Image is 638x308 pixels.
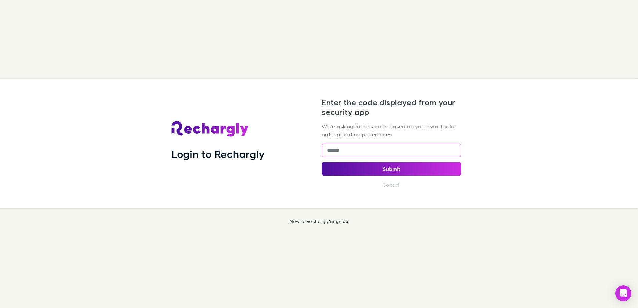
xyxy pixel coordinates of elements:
[172,121,249,137] img: Rechargly's Logo
[322,122,461,138] p: We're asking for this code based on your two-factor authentication preferences
[290,219,349,224] p: New to Rechargly?
[615,285,631,301] div: Open Intercom Messenger
[172,148,265,160] h1: Login to Rechargly
[331,218,348,224] a: Sign up
[322,162,461,176] button: Submit
[378,181,404,189] button: Go back
[322,98,461,117] h2: Enter the code displayed from your security app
